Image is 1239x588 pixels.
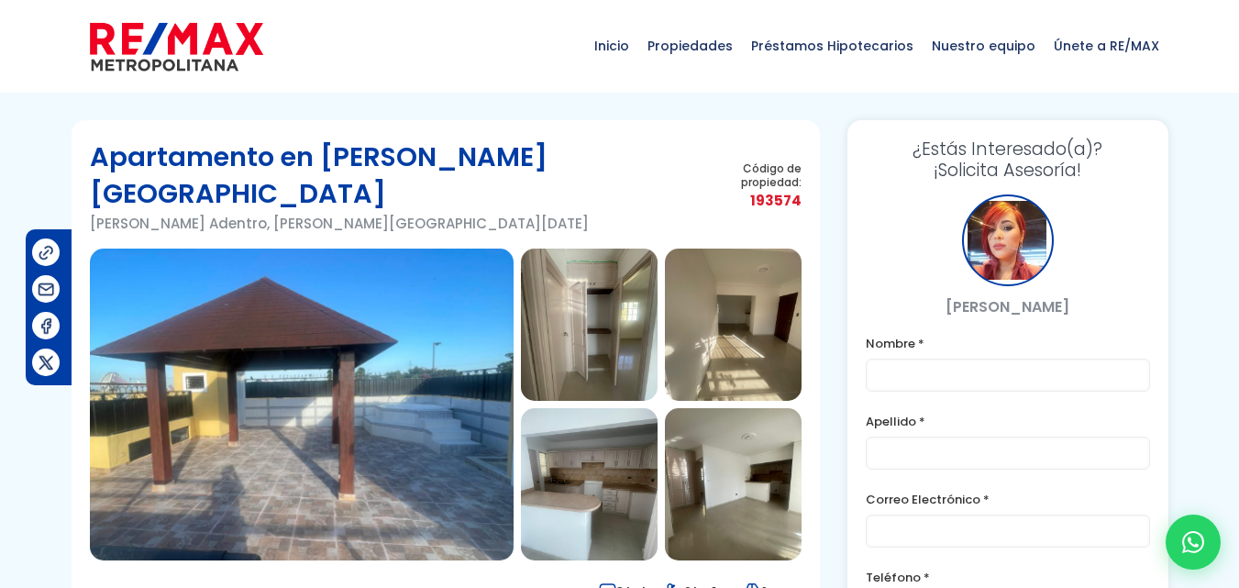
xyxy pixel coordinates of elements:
[585,18,638,73] span: Inicio
[866,295,1150,318] p: [PERSON_NAME]
[923,18,1045,73] span: Nuestro equipo
[638,18,742,73] span: Propiedades
[37,280,56,299] img: Compartir
[521,408,658,560] img: Apartamento en Cancino Adentro
[90,139,702,212] h1: Apartamento en [PERSON_NAME][GEOGRAPHIC_DATA]
[37,316,56,336] img: Compartir
[866,139,1150,160] span: ¿Estás Interesado(a)?
[866,410,1150,433] label: Apellido *
[665,408,802,560] img: Apartamento en Cancino Adentro
[866,139,1150,181] h3: ¡Solicita Asesoría!
[90,212,702,235] p: [PERSON_NAME] Adentro, [PERSON_NAME][GEOGRAPHIC_DATA][DATE]
[90,249,514,560] img: Apartamento en Cancino Adentro
[742,18,923,73] span: Préstamos Hipotecarios
[962,194,1054,286] div: Maricela Dominguez
[521,249,658,401] img: Apartamento en Cancino Adentro
[702,161,801,189] span: Código de propiedad:
[702,189,801,212] span: 193574
[665,249,802,401] img: Apartamento en Cancino Adentro
[37,243,56,262] img: Compartir
[1045,18,1168,73] span: Únete a RE/MAX
[866,488,1150,511] label: Correo Electrónico *
[37,353,56,372] img: Compartir
[866,332,1150,355] label: Nombre *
